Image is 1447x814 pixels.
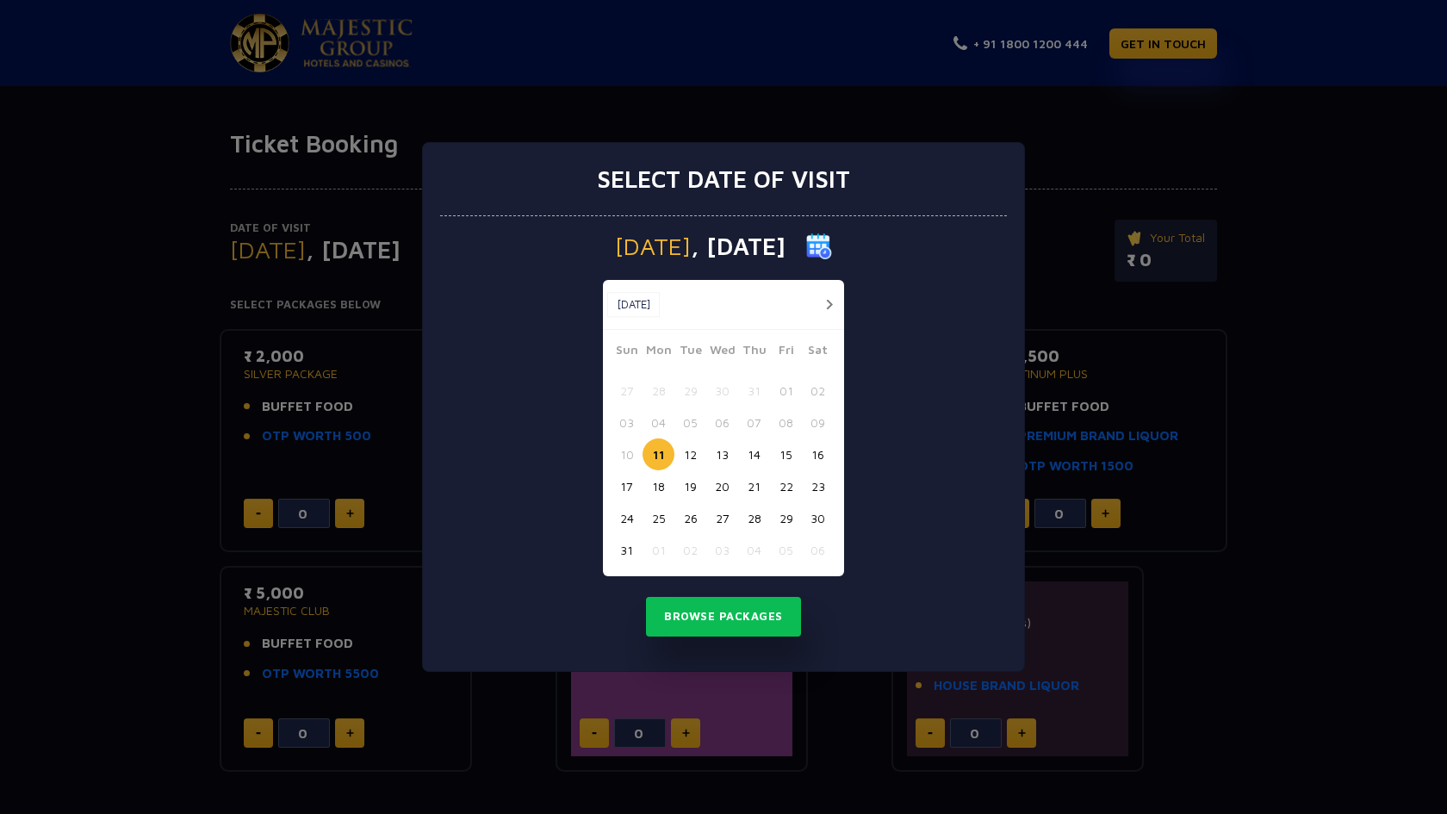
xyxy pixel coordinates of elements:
button: 08 [770,407,802,438]
h3: Select date of visit [597,165,850,194]
button: 24 [611,502,643,534]
button: 05 [674,407,706,438]
button: 30 [802,502,834,534]
button: 01 [770,375,802,407]
button: 04 [738,534,770,566]
span: Sat [802,340,834,364]
button: 26 [674,502,706,534]
button: Browse Packages [646,597,801,637]
button: 29 [674,375,706,407]
button: 10 [611,438,643,470]
button: 29 [770,502,802,534]
button: 12 [674,438,706,470]
img: calender icon [806,233,832,259]
button: 25 [643,502,674,534]
button: 18 [643,470,674,502]
button: 04 [643,407,674,438]
button: 06 [706,407,738,438]
button: 28 [643,375,674,407]
button: 16 [802,438,834,470]
span: Wed [706,340,738,364]
button: 02 [802,375,834,407]
button: 14 [738,438,770,470]
button: 21 [738,470,770,502]
button: [DATE] [607,292,660,318]
span: Fri [770,340,802,364]
span: Tue [674,340,706,364]
button: 11 [643,438,674,470]
button: 22 [770,470,802,502]
span: , [DATE] [691,234,786,258]
button: 03 [706,534,738,566]
button: 27 [611,375,643,407]
button: 28 [738,502,770,534]
span: Sun [611,340,643,364]
button: 05 [770,534,802,566]
button: 19 [674,470,706,502]
button: 30 [706,375,738,407]
button: 07 [738,407,770,438]
button: 27 [706,502,738,534]
button: 01 [643,534,674,566]
button: 06 [802,534,834,566]
button: 02 [674,534,706,566]
button: 31 [611,534,643,566]
button: 15 [770,438,802,470]
button: 23 [802,470,834,502]
button: 31 [738,375,770,407]
span: Mon [643,340,674,364]
span: Thu [738,340,770,364]
span: [DATE] [615,234,691,258]
button: 13 [706,438,738,470]
button: 09 [802,407,834,438]
button: 03 [611,407,643,438]
button: 17 [611,470,643,502]
button: 20 [706,470,738,502]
